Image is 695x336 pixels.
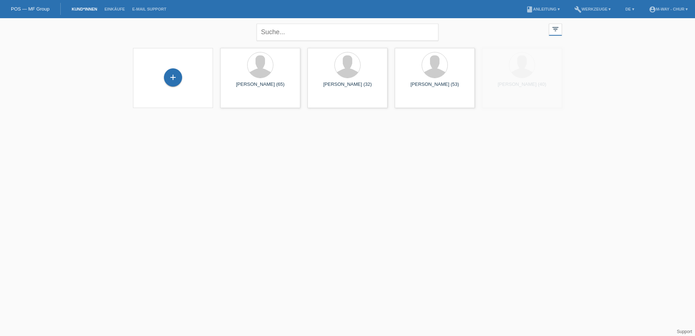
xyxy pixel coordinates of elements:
[129,7,170,11] a: E-Mail Support
[649,6,656,13] i: account_circle
[677,329,692,334] a: Support
[101,7,128,11] a: Einkäufe
[551,25,559,33] i: filter_list
[226,81,294,93] div: [PERSON_NAME] (65)
[622,7,638,11] a: DE ▾
[571,7,615,11] a: buildWerkzeuge ▾
[574,6,582,13] i: build
[257,24,438,41] input: Suche...
[313,81,382,93] div: [PERSON_NAME] (32)
[645,7,691,11] a: account_circlem-way - Chur ▾
[68,7,101,11] a: Kund*innen
[164,71,182,84] div: Kund*in hinzufügen
[522,7,563,11] a: bookAnleitung ▾
[488,81,556,93] div: [PERSON_NAME] (40)
[11,6,49,12] a: POS — MF Group
[526,6,533,13] i: book
[401,81,469,93] div: [PERSON_NAME] (53)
